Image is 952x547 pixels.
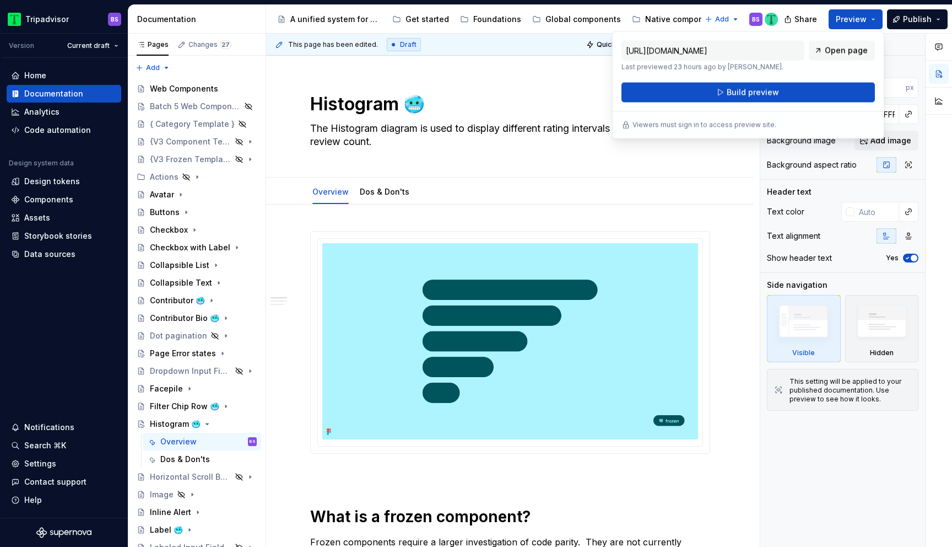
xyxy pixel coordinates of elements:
[150,136,231,147] div: {V3 Component Template}
[767,253,832,264] div: Show header text
[132,60,174,76] button: Add
[583,37,649,52] button: Quick preview
[132,203,261,221] a: Buttons
[24,495,42,506] div: Help
[150,154,231,165] div: {V3 Frozen Template}
[137,14,261,25] div: Documentation
[67,41,110,50] span: Current draft
[727,87,779,98] span: Build preview
[150,224,188,235] div: Checkbox
[778,9,824,29] button: Share
[132,115,261,133] a: { Category Template }
[7,227,121,245] a: Storybook stories
[792,348,815,357] div: Visible
[854,131,918,151] button: Add image
[24,106,59,117] div: Analytics
[621,63,804,72] p: Last previewed 23 hours ago by [PERSON_NAME].
[388,10,453,28] a: Get started
[150,83,218,94] div: Web Components
[24,125,91,136] div: Code automation
[8,13,21,26] img: 0ed0e8b8-9446-497d-bad0-376821b19aa5.png
[7,455,121,473] a: Settings
[273,8,699,30] div: Page tree
[132,292,261,309] a: Contributor 🥶
[405,14,449,25] div: Get started
[701,12,743,27] button: Add
[24,422,74,433] div: Notifications
[308,180,353,203] div: Overview
[137,40,169,49] div: Pages
[132,80,261,98] a: Web Components
[132,256,261,274] a: Collapsible List
[160,436,197,447] div: Overview
[132,415,261,433] a: Histogram 🥶
[150,242,230,253] div: Checkbox with Label
[24,458,56,469] div: Settings
[715,15,729,24] span: Add
[628,10,725,28] a: Native components
[150,330,207,341] div: Dot pagination
[836,14,867,25] span: Preview
[632,121,776,130] p: Viewers must sign in to access preview site.
[870,135,911,146] span: Add image
[887,9,948,29] button: Publish
[143,433,261,451] a: OverviewBS
[132,274,261,292] a: Collapsible Text
[24,70,46,81] div: Home
[528,10,625,28] a: Global components
[24,88,83,99] div: Documentation
[7,491,121,509] button: Help
[7,419,121,436] button: Notifications
[767,135,836,146] div: Background image
[150,260,209,271] div: Collapsible List
[188,40,231,49] div: Changes
[36,527,91,538] svg: Supernova Logo
[456,10,526,28] a: Foundations
[545,14,621,25] div: Global components
[273,10,386,28] a: A unified system for every journey.
[132,327,261,345] a: Dot pagination
[645,14,721,25] div: Native components
[146,63,160,72] span: Add
[132,345,261,362] a: Page Error states
[111,15,118,24] div: BS
[132,239,261,256] a: Checkbox with Label
[310,507,710,527] h1: What is a frozen component?
[132,468,261,486] a: Horizontal Scroll Bar Button
[2,7,126,31] button: TripadvisorBS
[150,383,183,394] div: Facepile
[809,41,875,61] a: Open page
[150,348,216,359] div: Page Error states
[132,380,261,398] a: Facepile
[132,503,261,521] a: Inline Alert
[132,168,261,186] div: Actions
[597,40,644,49] span: Quick preview
[765,13,778,26] img: Thomas Dittmer
[794,14,817,25] span: Share
[132,521,261,539] a: Label 🥶
[150,489,174,500] div: Image
[789,377,911,404] div: This setting will be applied to your published documentation. Use preview to see how it looks.
[24,212,50,223] div: Assets
[621,83,875,103] button: Build preview
[400,40,416,49] span: Draft
[24,440,66,451] div: Search ⌘K
[355,180,414,203] div: Dos & Don'ts
[829,9,883,29] button: Preview
[767,186,812,197] div: Header text
[132,133,261,151] a: {V3 Component Template}
[7,473,121,491] button: Contact support
[150,119,235,130] div: { Category Template }
[886,254,899,262] label: Yes
[767,206,804,217] div: Text color
[360,187,409,196] a: Dos & Don'ts
[150,313,219,324] div: Contributor Bio 🥶
[150,171,178,183] div: Actions
[25,14,69,25] div: Tripadvisor
[132,309,261,327] a: Contributor Bio 🥶
[150,471,231,482] div: Horizontal Scroll Bar Button
[150,366,231,377] div: Dropdown Input Field 🥶
[7,437,121,454] button: Search ⌘K
[7,103,121,121] a: Analytics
